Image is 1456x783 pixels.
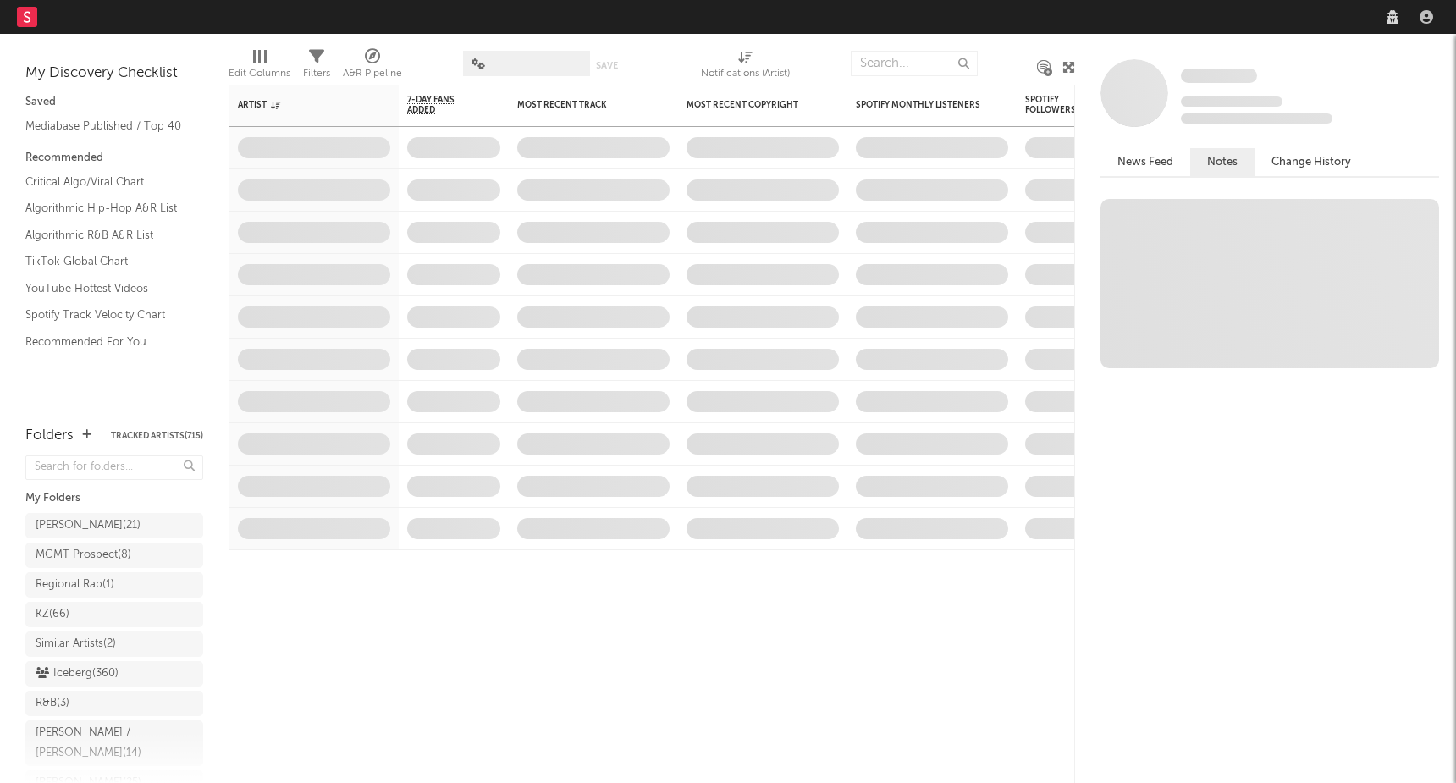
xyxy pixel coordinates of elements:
input: Search for folders... [25,455,203,480]
button: News Feed [1100,148,1190,176]
a: Spotify Track Velocity Chart [25,306,186,324]
span: 7-Day Fans Added [407,95,475,115]
div: Edit Columns [229,63,290,84]
div: Notifications (Artist) [701,42,790,91]
button: Save [596,61,618,70]
div: Similar Artists ( 2 ) [36,634,116,654]
div: [PERSON_NAME] / [PERSON_NAME] ( 14 ) [36,723,155,764]
a: Similar Artists(2) [25,631,203,657]
div: A&R Pipeline [343,63,402,84]
div: Spotify Monthly Listeners [856,100,983,110]
div: Filters [303,63,330,84]
div: Filters [303,42,330,91]
div: KZ ( 66 ) [36,604,69,625]
button: Change History [1255,148,1368,176]
div: Most Recent Copyright [687,100,813,110]
div: Spotify Followers [1025,95,1084,115]
button: Tracked Artists(715) [111,432,203,440]
div: Iceberg ( 360 ) [36,664,119,684]
a: Algorithmic R&B A&R List [25,226,186,245]
a: [PERSON_NAME] / [PERSON_NAME](14) [25,720,203,766]
div: Most Recent Track [517,100,644,110]
div: My Discovery Checklist [25,63,203,84]
div: Regional Rap ( 1 ) [36,575,114,595]
div: Folders [25,426,74,446]
span: Tracking Since: [DATE] [1181,96,1282,107]
div: [PERSON_NAME] ( 21 ) [36,516,141,536]
a: Algorithmic Hip-Hop A&R List [25,199,186,218]
a: Critical Algo/Viral Chart [25,173,186,191]
div: A&R Pipeline [343,42,402,91]
a: YouTube Hottest Videos [25,279,186,298]
a: [PERSON_NAME](21) [25,513,203,538]
a: Mediabase Published / Top 40 [25,117,186,135]
a: KZ(66) [25,602,203,627]
div: Notifications (Artist) [701,63,790,84]
div: Artist [238,100,365,110]
div: Edit Columns [229,42,290,91]
div: Recommended [25,148,203,168]
a: R&B(3) [25,691,203,716]
span: 0 fans last week [1181,113,1332,124]
a: Regional Rap(1) [25,572,203,598]
div: MGMT Prospect ( 8 ) [36,545,131,565]
input: Search... [851,51,978,76]
a: MGMT Prospect(8) [25,543,203,568]
a: TikTok Global Chart [25,252,186,271]
a: Iceberg(360) [25,661,203,687]
span: Some Artist [1181,69,1257,83]
div: My Folders [25,488,203,509]
div: R&B ( 3 ) [36,693,69,714]
a: Recommended For You [25,333,186,351]
button: Notes [1190,148,1255,176]
a: Some Artist [1181,68,1257,85]
div: Saved [25,92,203,113]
